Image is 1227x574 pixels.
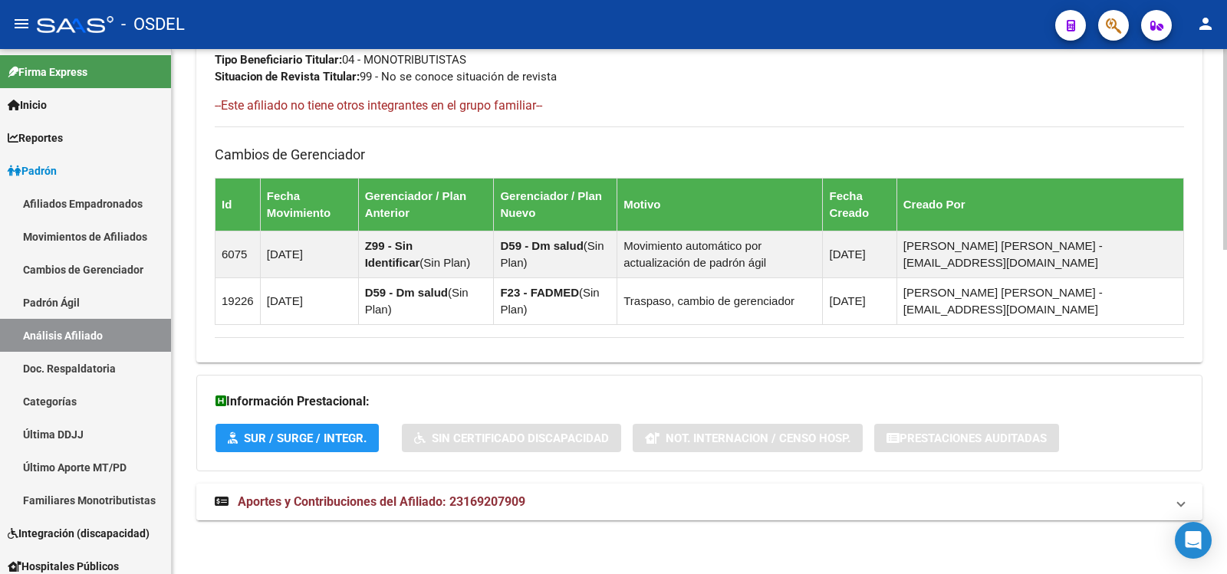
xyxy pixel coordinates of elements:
[617,231,823,277] td: Movimiento automático por actualización de padrón ágil
[215,231,261,277] td: 6075
[666,431,850,445] span: Not. Internacion / Censo Hosp.
[823,231,896,277] td: [DATE]
[617,178,823,231] th: Motivo
[8,130,63,146] span: Reportes
[215,178,261,231] th: Id
[260,178,358,231] th: Fecha Movimiento
[215,70,557,84] span: 99 - No se conoce situación de revista
[1196,15,1215,33] mat-icon: person
[365,239,420,269] strong: Z99 - Sin Identificar
[500,239,604,269] span: Sin Plan
[365,286,448,299] strong: D59 - Dm salud
[260,231,358,277] td: [DATE]
[215,391,1183,412] h3: Información Prestacional:
[633,424,863,452] button: Not. Internacion / Censo Hosp.
[358,231,494,277] td: ( )
[121,8,185,41] span: - OSDEL
[244,431,367,445] span: SUR / SURGE / INTEGR.
[423,256,466,269] span: Sin Plan
[617,277,823,324] td: Traspaso, cambio de gerenciador
[896,231,1183,277] td: [PERSON_NAME] [PERSON_NAME] - [EMAIL_ADDRESS][DOMAIN_NAME]
[260,277,358,324] td: [DATE]
[896,277,1183,324] td: [PERSON_NAME] [PERSON_NAME] - [EMAIL_ADDRESS][DOMAIN_NAME]
[215,424,379,452] button: SUR / SURGE / INTEGR.
[215,53,466,67] span: 04 - MONOTRIBUTISTAS
[874,424,1059,452] button: Prestaciones Auditadas
[500,286,579,299] strong: F23 - FADMED
[823,178,896,231] th: Fecha Creado
[500,286,599,316] span: Sin Plan
[215,97,1184,114] h4: --Este afiliado no tiene otros integrantes en el grupo familiar--
[196,484,1202,520] mat-expansion-panel-header: Aportes y Contribuciones del Afiliado: 23169207909
[215,144,1184,166] h3: Cambios de Gerenciador
[432,431,609,445] span: Sin Certificado Discapacidad
[215,277,261,324] td: 19226
[12,15,31,33] mat-icon: menu
[500,239,583,252] strong: D59 - Dm salud
[823,277,896,324] td: [DATE]
[900,431,1047,445] span: Prestaciones Auditadas
[215,36,272,50] strong: Empleador:
[494,231,617,277] td: ( )
[8,64,87,80] span: Firma Express
[215,53,342,67] strong: Tipo Beneficiario Titular:
[358,178,494,231] th: Gerenciador / Plan Anterior
[8,97,47,113] span: Inicio
[896,178,1183,231] th: Creado Por
[8,162,57,179] span: Padrón
[365,286,469,316] span: Sin Plan
[494,178,617,231] th: Gerenciador / Plan Nuevo
[402,424,621,452] button: Sin Certificado Discapacidad
[8,525,150,542] span: Integración (discapacidad)
[238,494,525,509] span: Aportes y Contribuciones del Afiliado: 23169207909
[358,277,494,324] td: ( )
[1175,522,1212,559] div: Open Intercom Messenger
[494,277,617,324] td: ( )
[215,70,360,84] strong: Situacion de Revista Titular:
